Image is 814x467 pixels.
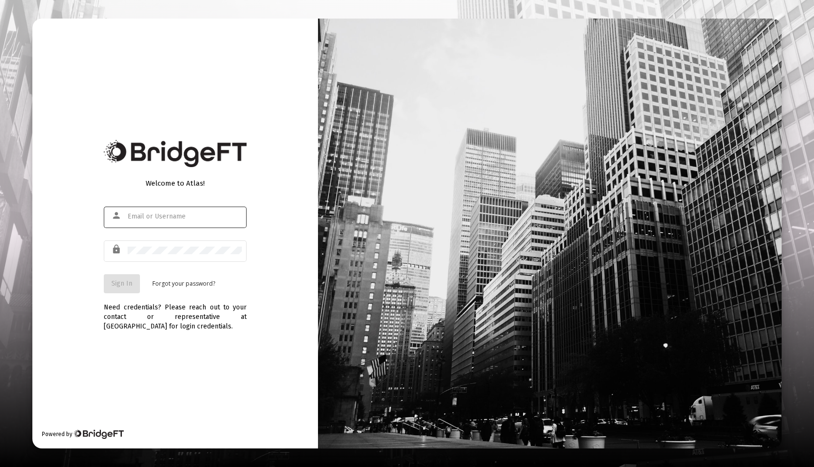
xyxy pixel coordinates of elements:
div: Need credentials? Please reach out to your contact or representative at [GEOGRAPHIC_DATA] for log... [104,293,247,331]
mat-icon: person [111,210,123,221]
img: Bridge Financial Technology Logo [104,140,247,167]
div: Welcome to Atlas! [104,179,247,188]
a: Forgot your password? [152,279,215,288]
img: Bridge Financial Technology Logo [73,429,123,439]
input: Email or Username [128,213,242,220]
button: Sign In [104,274,140,293]
mat-icon: lock [111,244,123,255]
span: Sign In [111,279,132,288]
div: Powered by [42,429,123,439]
